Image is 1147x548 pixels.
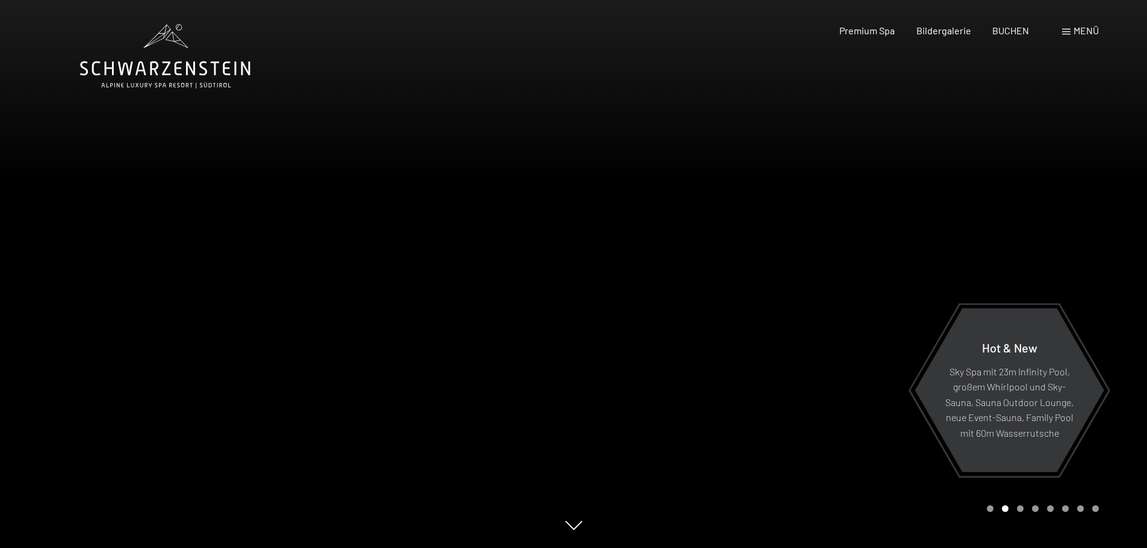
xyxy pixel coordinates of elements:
[1032,505,1039,512] div: Carousel Page 4
[1047,505,1054,512] div: Carousel Page 5
[982,340,1037,354] span: Hot & New
[1002,505,1009,512] div: Carousel Page 2 (Current Slide)
[983,505,1099,512] div: Carousel Pagination
[914,307,1105,473] a: Hot & New Sky Spa mit 23m Infinity Pool, großem Whirlpool und Sky-Sauna, Sauna Outdoor Lounge, ne...
[1062,505,1069,512] div: Carousel Page 6
[1077,505,1084,512] div: Carousel Page 7
[1074,25,1099,36] span: Menü
[987,505,993,512] div: Carousel Page 1
[944,363,1075,440] p: Sky Spa mit 23m Infinity Pool, großem Whirlpool und Sky-Sauna, Sauna Outdoor Lounge, neue Event-S...
[1017,505,1024,512] div: Carousel Page 3
[839,25,895,36] a: Premium Spa
[992,25,1029,36] a: BUCHEN
[916,25,971,36] a: Bildergalerie
[1092,505,1099,512] div: Carousel Page 8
